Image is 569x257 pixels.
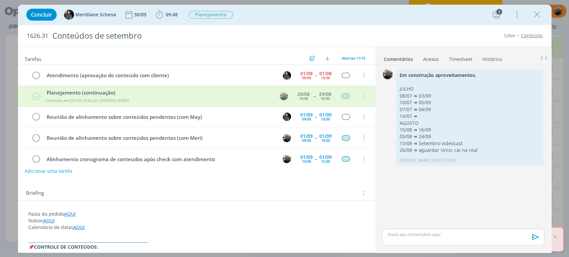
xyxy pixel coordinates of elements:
[282,112,292,122] button: M
[300,113,313,117] div: 01/09
[28,224,365,231] p: Calendário de datas
[399,72,476,78] strong: Em construção aproveitamentos.
[399,120,540,127] p: AGOSTO
[189,11,233,19] span: Planejamento
[315,135,317,140] span: --
[282,133,292,143] button: M
[449,53,473,63] a: Timesheet
[28,217,365,224] p: Notion
[27,32,48,40] span: 1626.31
[315,157,317,161] span: --
[300,134,313,138] div: 01/09
[25,54,41,62] span: Tarefas
[504,32,515,39] a: Sobe
[399,157,431,163] p: [PERSON_NAME]
[44,134,277,142] div: Reunião de alinhamento sobre conteúdos pendentes (com Meri)
[399,106,540,113] p: 07/07 ➜ 04/09
[321,159,330,163] div: 12:00
[521,32,543,39] a: Conteúdo
[283,113,291,121] img: M
[325,56,329,60] img: arrow-down.svg
[64,211,76,217] a: AQUI
[75,12,116,17] span: Meridiane Schena
[50,28,325,44] div: Conteúdos de setembro
[300,71,313,76] div: 01/08
[315,115,317,119] span: --
[319,92,331,97] div: 29/08
[432,157,456,163] span: [DATE] 18:01
[399,133,540,140] p: 05/08 ➜ 24/09
[302,76,311,80] div: 09:00
[28,244,365,250] p: 📌
[154,9,179,20] button: 09:48
[283,71,291,80] img: M
[496,9,502,15] div: 3
[44,113,277,121] div: Reunião de alinhamento sobre conteúdos pendentes (com May)
[399,99,540,106] p: 10/07 ➜ 05/09
[319,134,332,138] div: 01/09
[44,155,277,163] div: Alinhamento cronograma de conteúdos após check com atendimento
[26,189,44,198] span: Briefing
[297,92,310,97] div: 29/08
[423,56,439,63] div: Anexos
[399,86,540,92] p: JULHO
[24,165,72,177] button: Adicionar uma tarefa
[321,138,330,142] div: 10:00
[383,69,393,79] img: M
[134,12,148,17] div: 30/09
[31,12,52,17] span: Concluir
[302,159,311,163] div: 10:00
[282,70,292,80] button: M
[321,76,330,80] div: 10:00
[302,117,311,121] div: 09:00
[300,155,313,159] div: 01/09
[399,140,540,147] p: 13/08 ➜ Setembro videocast
[319,155,332,159] div: 01/09
[299,97,308,100] div: 14:30
[313,94,315,99] span: --
[399,93,540,99] p: 08/07 ➜ 03/09
[45,98,129,103] span: Concluída em [DATE] 16:42 por [PERSON_NAME]
[283,155,291,163] img: M
[28,237,148,243] span: ____________________________________________________________
[64,10,74,20] img: M
[342,56,365,61] span: Abertas 11/15
[399,147,540,153] p: 26/08 ➜ aguardar Unisc cai na real
[34,244,98,250] strong: CONTROLE DE CONTEÚDOS:
[188,11,233,19] button: Planejamento
[18,5,551,253] div: dialog
[166,11,178,18] span: 09:48
[44,89,273,97] div: Planejamento (continuação)
[73,224,85,230] a: AQUI
[64,10,116,20] button: MMeridiane Schena
[482,53,502,63] a: Histórico
[491,9,502,20] button: 3
[302,138,311,142] div: 09:00
[399,113,540,120] p: 14/07 ➜
[383,53,413,63] a: Comentários
[283,134,291,142] img: M
[319,113,332,117] div: 01/09
[321,97,330,100] div: 16:30
[26,9,57,21] button: Concluir
[282,154,292,164] button: M
[399,127,540,133] p: 15/08 ➜ 16/09
[319,71,332,76] div: 01/08
[44,71,277,80] div: Atendimento (aprovação do conteúdo com cliente)
[43,217,55,224] a: AQUI
[321,117,330,121] div: 10:00
[315,73,317,78] span: --
[28,211,365,217] p: Pasta do pedido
